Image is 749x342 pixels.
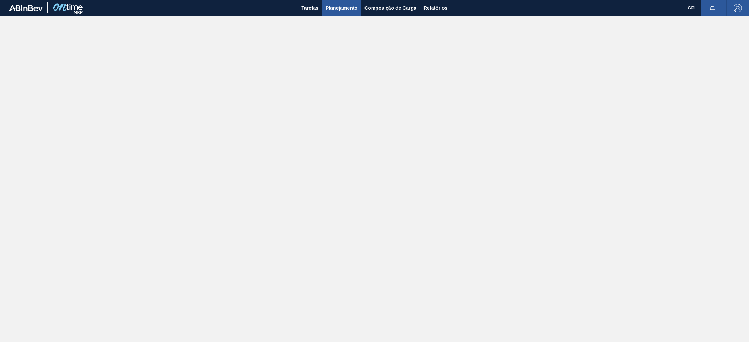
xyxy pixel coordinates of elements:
span: Planejamento [326,4,357,12]
img: Logout [734,4,742,12]
img: TNhmsLtSVTkK8tSr43FrP2fwEKptu5GPRR3wAAAABJRU5ErkJggg== [9,5,43,11]
span: Composição de Carga [364,4,416,12]
button: Notificações [701,3,724,13]
span: Relatórios [423,4,447,12]
span: Tarefas [301,4,318,12]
